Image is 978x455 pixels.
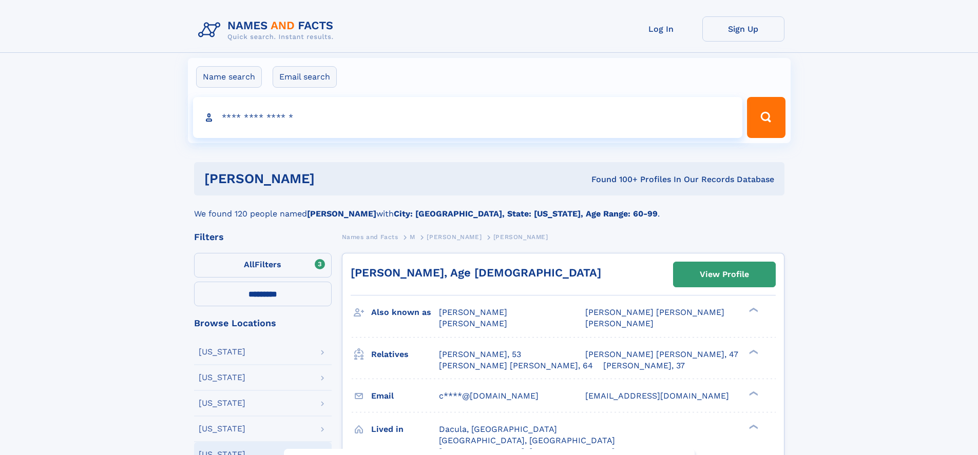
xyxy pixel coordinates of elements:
[196,66,262,88] label: Name search
[244,260,255,269] span: All
[585,319,654,328] span: [PERSON_NAME]
[585,391,729,401] span: [EMAIL_ADDRESS][DOMAIN_NAME]
[410,230,415,243] a: M
[603,360,685,371] a: [PERSON_NAME], 37
[746,307,759,313] div: ❯
[371,421,439,438] h3: Lived in
[371,304,439,321] h3: Also known as
[620,16,702,42] a: Log In
[204,172,453,185] h1: [PERSON_NAME]
[702,16,784,42] a: Sign Up
[199,348,245,356] div: [US_STATE]
[194,195,784,220] div: We found 120 people named with .
[674,262,775,287] a: View Profile
[746,348,759,355] div: ❯
[439,360,593,371] a: [PERSON_NAME] [PERSON_NAME], 64
[199,399,245,407] div: [US_STATE]
[199,425,245,433] div: [US_STATE]
[747,97,785,138] button: Search Button
[193,97,743,138] input: search input
[439,349,521,360] a: [PERSON_NAME], 53
[351,266,601,279] a: [PERSON_NAME], Age [DEMOGRAPHIC_DATA]
[427,233,482,241] span: [PERSON_NAME]
[439,307,507,317] span: [PERSON_NAME]
[746,423,759,430] div: ❯
[439,424,557,434] span: Dacula, [GEOGRAPHIC_DATA]
[194,232,332,242] div: Filters
[342,230,398,243] a: Names and Facts
[427,230,482,243] a: [PERSON_NAME]
[273,66,337,88] label: Email search
[199,373,245,382] div: [US_STATE]
[585,307,724,317] span: [PERSON_NAME] [PERSON_NAME]
[493,233,548,241] span: [PERSON_NAME]
[194,319,332,328] div: Browse Locations
[371,387,439,405] h3: Email
[194,253,332,278] label: Filters
[394,209,658,219] b: City: [GEOGRAPHIC_DATA], State: [US_STATE], Age Range: 60-99
[194,16,342,44] img: Logo Names and Facts
[439,436,615,445] span: [GEOGRAPHIC_DATA], [GEOGRAPHIC_DATA]
[371,346,439,363] h3: Relatives
[453,174,774,185] div: Found 100+ Profiles In Our Records Database
[410,233,415,241] span: M
[439,319,507,328] span: [PERSON_NAME]
[700,263,749,286] div: View Profile
[307,209,376,219] b: [PERSON_NAME]
[585,349,738,360] a: [PERSON_NAME] [PERSON_NAME], 47
[746,390,759,397] div: ❯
